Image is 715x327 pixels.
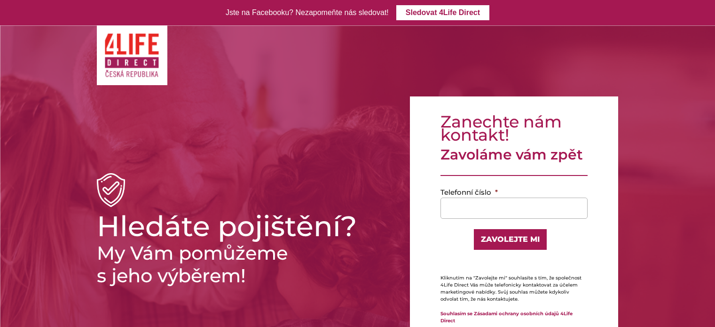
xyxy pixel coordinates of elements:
a: Sledovat 4Life Direct [396,5,489,20]
h4: Zavoláme vám zpět [440,146,588,163]
p: Kliknutím na "Zavolejte mi" souhlasíte s tím, že společnost 4Life Direct Vás může telefonicky kon... [440,274,588,303]
a: Souhlasím se Zásadami ochrany osobních údajů 4Life Direct [440,311,573,324]
h2: My Vám pomůžeme s jeho výběrem! [97,242,395,287]
div: Jste na Facebooku? Nezapomeňte nás sledovat! [226,6,389,20]
img: shieldicon.png [97,173,125,207]
label: Telefonní číslo [440,188,498,197]
input: ZAVOLEJTE MI [473,228,548,251]
h1: Hledáte pojištění? [97,215,395,238]
img: logo CZ 4Life Direct [104,32,160,78]
h3: Zanechte nám kontakt! [440,115,588,142]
